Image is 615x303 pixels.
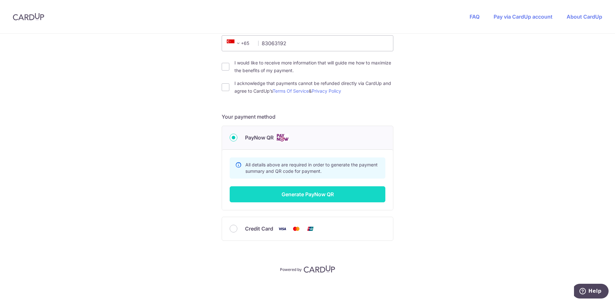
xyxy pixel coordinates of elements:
a: Pay via CardUp account [494,13,553,20]
iframe: Opens a widget where you can find more information [574,284,609,300]
a: FAQ [470,13,480,20]
a: Terms Of Service [273,88,309,94]
p: Powered by [280,266,302,272]
span: All details above are required in order to generate the payment summary and QR code for payment. [245,162,378,174]
img: CardUp [304,265,335,273]
img: Visa [276,225,289,233]
a: About CardUp [567,13,602,20]
span: +65 [227,39,242,47]
a: Privacy Policy [312,88,341,94]
h5: Your payment method [222,113,393,121]
button: Generate PayNow QR [230,186,385,202]
img: Union Pay [304,225,317,233]
div: PayNow QR Cards logo [230,134,385,142]
span: PayNow QR [245,134,274,141]
div: Credit Card Visa Mastercard Union Pay [230,225,385,233]
label: I acknowledge that payments cannot be refunded directly via CardUp and agree to CardUp’s & [234,80,393,95]
label: I would like to receive more information that will guide me how to maximize the benefits of my pa... [234,59,393,74]
span: +65 [225,39,254,47]
img: Cards logo [276,134,289,142]
img: CardUp [13,13,44,21]
img: Mastercard [290,225,303,233]
span: Credit Card [245,225,273,232]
